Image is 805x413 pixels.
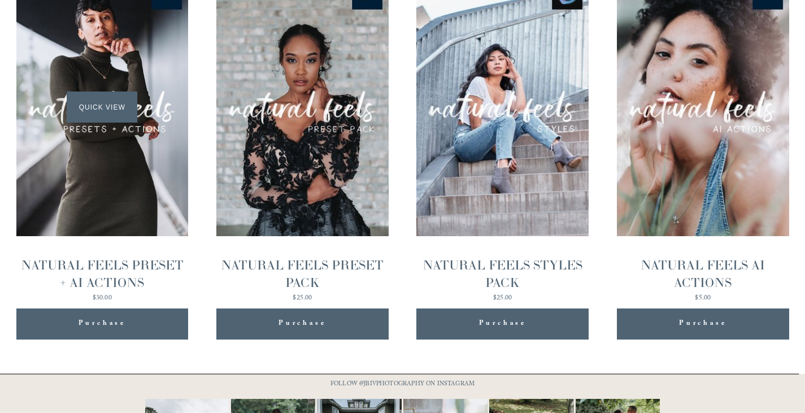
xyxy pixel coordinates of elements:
[479,317,526,331] span: Purchase
[416,257,589,292] div: NATURAL FEELS STYLES PACK
[416,308,589,340] button: Purchase
[679,317,726,331] span: Purchase
[617,295,789,302] div: $5.00
[16,257,189,292] div: NATURAL FEELS PRESET + AI ACTIONS
[416,295,589,302] div: $25.00
[216,308,389,340] button: Purchase
[216,257,389,292] div: NATURAL FEELS PRESET PACK
[216,295,389,302] div: $25.00
[279,317,326,331] span: Purchase
[79,317,126,331] span: Purchase
[617,257,789,292] div: NATURAL FEELS AI ACTIONS
[306,379,499,391] p: FOLLOW @JBIVPHOTOGRAPHY ON INSTAGRAM
[67,92,137,123] span: Quick View
[16,308,189,340] button: Purchase
[16,295,189,302] div: $30.00
[617,308,789,340] button: Purchase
